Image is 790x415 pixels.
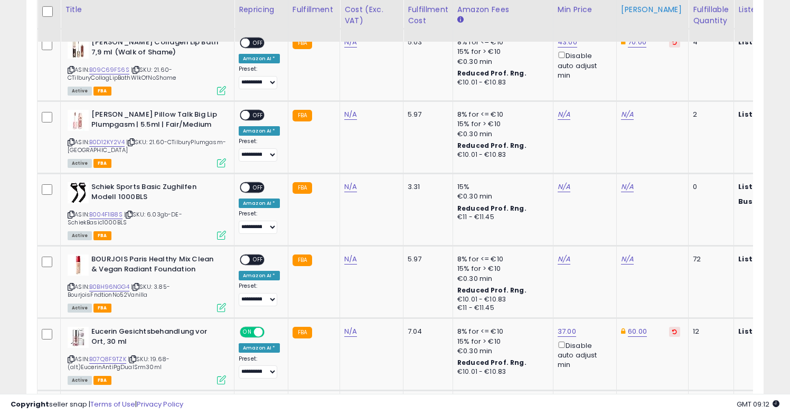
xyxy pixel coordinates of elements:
[91,254,220,277] b: BOURJOIS Paris Healthy Mix Clean & Vegan Radiant Foundation
[621,109,634,120] a: N/A
[93,231,111,240] span: FBA
[693,4,729,26] div: Fulfillable Quantity
[738,37,786,47] b: Listed Price:
[93,376,111,385] span: FBA
[68,159,92,168] span: All listings currently available for purchase on Amazon
[91,37,220,60] b: [PERSON_NAME] Collagen Lip Bath 7,9 ml (Walk of Shame)
[457,204,526,213] b: Reduced Prof. Rng.
[457,304,545,313] div: €11 - €11.45
[457,47,545,56] div: 15% for > €10
[457,119,545,129] div: 15% for > €10
[457,141,526,150] b: Reduced Prof. Rng.
[293,4,335,15] div: Fulfillment
[293,327,312,338] small: FBA
[293,254,312,266] small: FBA
[693,110,726,119] div: 2
[263,328,280,337] span: OFF
[457,264,545,273] div: 15% for > €10
[408,254,445,264] div: 5.97
[239,65,280,89] div: Preset:
[68,327,226,383] div: ASIN:
[90,399,135,409] a: Terms of Use
[250,111,267,120] span: OFF
[621,182,634,192] a: N/A
[65,4,230,15] div: Title
[239,126,280,136] div: Amazon AI *
[68,182,89,203] img: 414OPJIA8DL._SL40_.jpg
[693,327,726,336] div: 12
[558,254,570,265] a: N/A
[239,138,280,162] div: Preset:
[457,4,549,15] div: Amazon Fees
[457,337,545,346] div: 15% for > €10
[738,109,786,119] b: Listed Price:
[93,87,111,96] span: FBA
[558,339,608,370] div: Disable auto adjust min
[68,304,92,313] span: All listings currently available for purchase on Amazon
[344,4,399,26] div: Cost (Exc. VAT)
[68,254,226,311] div: ASIN:
[457,37,545,47] div: 8% for <= €10
[239,271,280,280] div: Amazon AI *
[68,110,89,131] img: 31yKJscQKPL._SL40_.jpg
[457,286,526,295] b: Reduced Prof. Rng.
[89,355,126,364] a: B07Q8F9TZK
[738,182,786,192] b: Listed Price:
[89,65,129,74] a: B09C69FS6S
[89,282,129,291] a: B0BH96NGG4
[68,182,226,239] div: ASIN:
[239,210,280,234] div: Preset:
[408,37,445,47] div: 5.03
[693,182,726,192] div: 0
[457,192,545,201] div: €0.30 min
[738,254,786,264] b: Listed Price:
[457,327,545,336] div: 8% for <= €10
[693,254,726,264] div: 72
[457,15,464,25] small: Amazon Fees.
[457,254,545,264] div: 8% for <= €10
[93,304,111,313] span: FBA
[137,399,183,409] a: Privacy Policy
[68,37,226,94] div: ASIN:
[91,327,220,349] b: Eucerin Gesichtsbehandlung vor Ort, 30 ml
[11,400,183,410] div: seller snap | |
[558,109,570,120] a: N/A
[68,231,92,240] span: All listings currently available for purchase on Amazon
[68,210,182,226] span: | SKU: 6.03gb-DE-SchiekBasic1000BLS
[621,254,634,265] a: N/A
[558,182,570,192] a: N/A
[89,210,123,219] a: B004F1IB8S
[250,183,267,192] span: OFF
[239,355,280,379] div: Preset:
[457,129,545,139] div: €0.30 min
[68,65,176,81] span: | SKU: 21.60-CTilburyCollagLipBathWlkOfNoShame
[457,295,545,304] div: €10.01 - €10.83
[558,50,608,80] div: Disable auto adjust min
[408,182,445,192] div: 3.31
[344,37,357,48] a: N/A
[457,274,545,284] div: €0.30 min
[91,110,220,132] b: [PERSON_NAME] Pillow Talk Big Lip Plumpgasm | 5.5ml | Fair/Medium
[457,78,545,87] div: €10.01 - €10.83
[344,109,357,120] a: N/A
[239,4,284,15] div: Repricing
[558,37,577,48] a: 43.00
[241,328,254,337] span: ON
[558,4,612,15] div: Min Price
[344,182,357,192] a: N/A
[239,282,280,306] div: Preset:
[11,399,49,409] strong: Copyright
[408,327,445,336] div: 7.04
[628,326,647,337] a: 60.00
[457,367,545,376] div: €10.01 - €10.83
[239,54,280,63] div: Amazon AI *
[250,39,267,48] span: OFF
[621,4,684,15] div: [PERSON_NAME]
[737,399,779,409] span: 2025-09-10 09:12 GMT
[558,326,576,337] a: 37.00
[408,4,448,26] div: Fulfillment Cost
[93,159,111,168] span: FBA
[68,110,226,166] div: ASIN:
[68,327,89,348] img: 410kqdNAONL._SL40_.jpg
[457,150,545,159] div: €10.01 - €10.83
